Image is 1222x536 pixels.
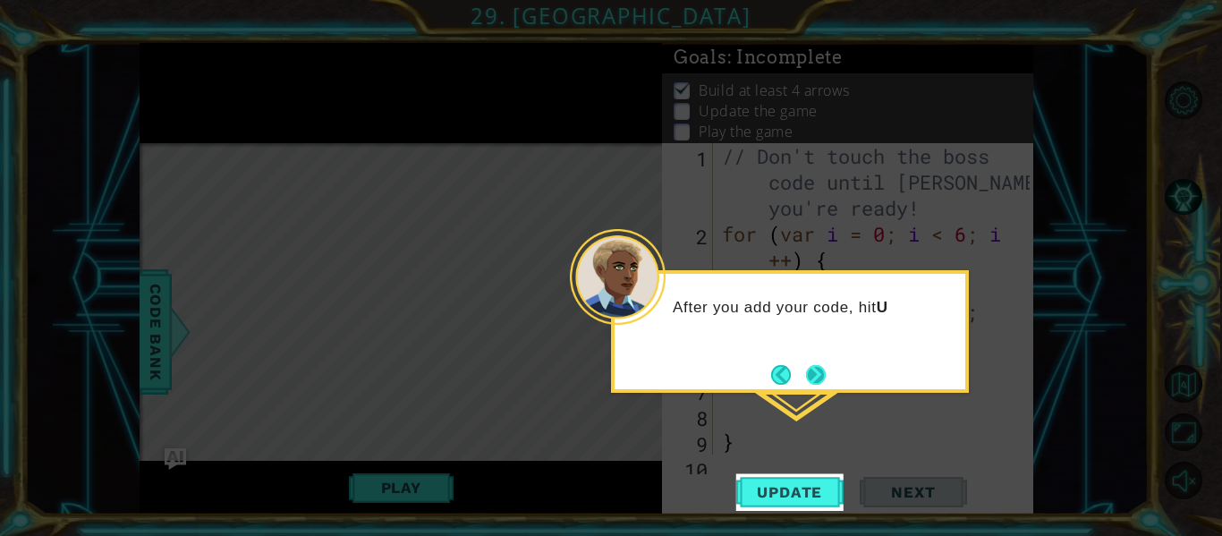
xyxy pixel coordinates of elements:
[806,365,826,385] button: Next
[739,483,840,501] span: Update
[673,298,953,318] p: After you add your code, hit
[771,365,806,385] button: Back
[736,474,844,511] button: Update
[877,299,888,316] strong: U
